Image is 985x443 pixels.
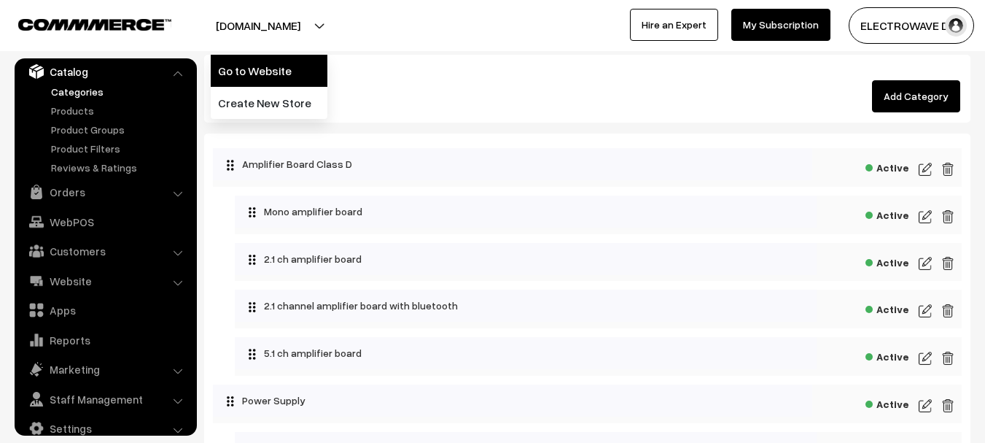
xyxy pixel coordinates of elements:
div: Amplifier Board Class D [213,148,812,180]
span: Active [865,252,909,270]
div: 2.1 channel amplifier board with bluetooth [235,290,817,322]
span: Active [865,298,909,317]
a: Reviews & Ratings [47,160,192,175]
a: Catalog [18,58,192,85]
a: Add Category [872,80,960,112]
div: / [214,65,960,80]
button: [DOMAIN_NAME] [165,7,351,44]
img: drag [248,207,257,218]
div: 5.1 ch amplifier board [235,337,817,369]
a: Hire an Expert [630,9,718,41]
div: Power Supply [213,385,812,417]
img: edit [919,350,932,367]
img: COMMMERCE [18,19,171,30]
a: Website [18,268,192,294]
img: edit [941,161,954,178]
a: My Subscription [731,9,830,41]
a: Apps [18,297,192,323]
a: Product Filters [47,141,192,156]
a: Products [47,103,192,118]
div: Mono amplifier board [235,196,817,228]
img: edit [919,397,932,415]
span: Active [865,157,909,175]
img: edit [941,302,954,320]
img: edit [941,255,954,272]
span: Active [865,346,909,364]
img: edit [941,350,954,367]
img: edit [941,397,954,415]
img: drag [248,254,257,266]
a: Marketing [18,356,192,382]
a: Orders [18,179,192,205]
span: Active [865,204,909,223]
a: COMMMERCE [18,15,146,32]
span: Active [865,393,909,412]
img: edit [941,208,954,226]
a: Go to Website [211,55,327,87]
a: Reports [18,327,192,353]
a: Staff Management [18,386,192,412]
a: Product Groups [47,122,192,137]
img: edit [919,302,932,320]
img: user [945,15,967,36]
button: ELECTROWAVE DE… [849,7,974,44]
img: edit [919,208,932,226]
img: edit [919,255,932,272]
button: Collapse [213,385,227,412]
img: drag [248,301,257,313]
img: drag [226,159,235,171]
img: drag [248,348,257,360]
img: drag [226,396,235,407]
button: Collapse [213,148,227,176]
div: 2.1 ch amplifier board [235,243,817,275]
a: Customers [18,238,192,264]
a: Create New Store [211,87,327,119]
a: WebPOS [18,209,192,235]
h2: Category [214,85,577,107]
a: Settings [18,415,192,442]
img: edit [919,161,932,178]
a: Categories [47,84,192,99]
